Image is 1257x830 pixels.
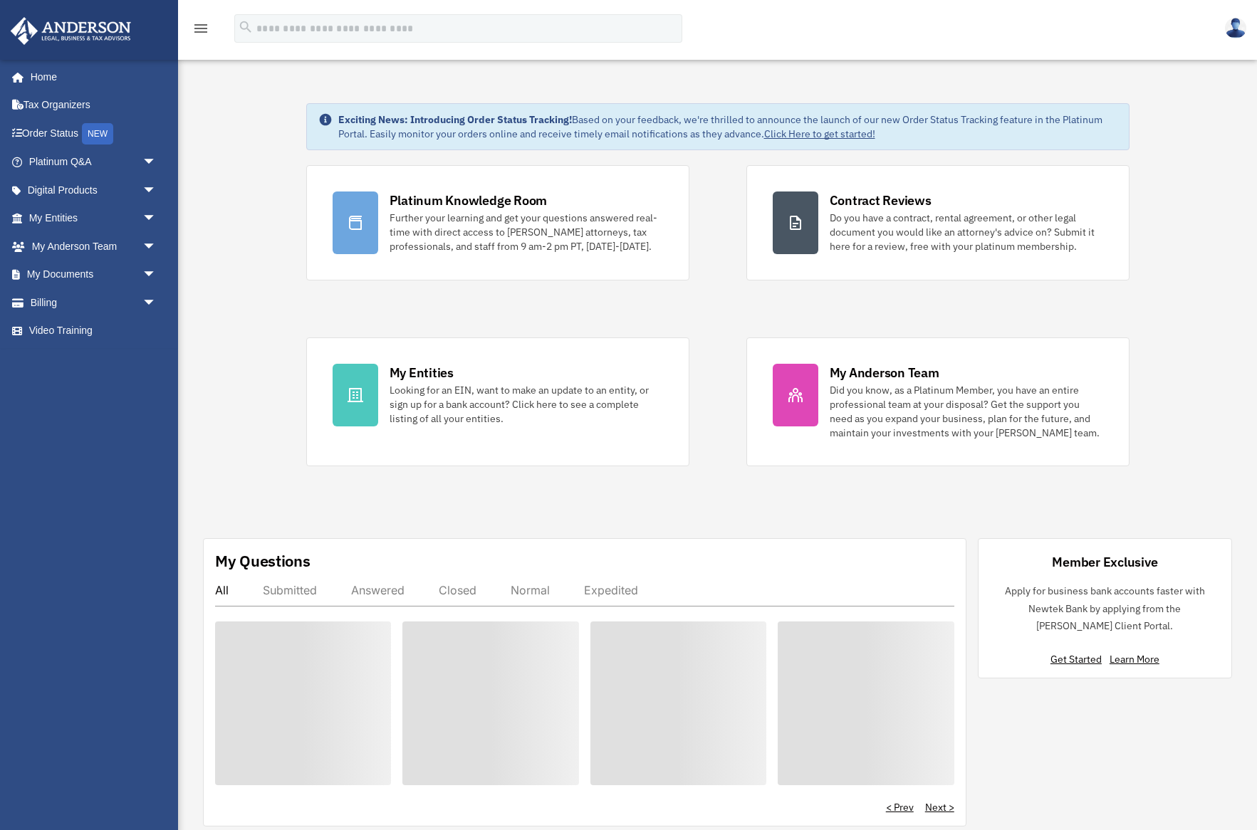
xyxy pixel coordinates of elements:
[82,123,113,145] div: NEW
[263,583,317,597] div: Submitted
[10,204,178,233] a: My Entitiesarrow_drop_down
[306,337,689,466] a: My Entities Looking for an EIN, want to make an update to an entity, or sign up for a bank accoun...
[1225,18,1246,38] img: User Pic
[1052,553,1157,571] div: Member Exclusive
[338,113,572,126] strong: Exciting News: Introducing Order Status Tracking!
[215,583,229,597] div: All
[10,232,178,261] a: My Anderson Teamarrow_drop_down
[142,261,171,290] span: arrow_drop_down
[990,582,1220,635] p: Apply for business bank accounts faster with Newtek Bank by applying from the [PERSON_NAME] Clien...
[1110,653,1159,666] a: Learn More
[390,364,454,382] div: My Entities
[830,191,932,209] div: Contract Reviews
[746,165,1130,280] a: Contract Reviews Do you have a contract, rental agreement, or other legal document you would like...
[351,583,405,597] div: Answered
[6,17,135,45] img: Anderson Advisors Platinum Portal
[10,288,178,317] a: Billingarrow_drop_down
[10,91,178,120] a: Tax Organizers
[10,148,178,177] a: Platinum Q&Aarrow_drop_down
[1050,653,1107,666] a: Get Started
[142,204,171,233] span: arrow_drop_down
[584,583,638,597] div: Expedited
[830,364,939,382] div: My Anderson Team
[830,383,1103,440] div: Did you know, as a Platinum Member, you have an entire professional team at your disposal? Get th...
[390,211,663,253] div: Further your learning and get your questions answered real-time with direct access to [PERSON_NAM...
[338,112,1117,141] div: Based on your feedback, we're thrilled to announce the launch of our new Order Status Tracking fe...
[764,127,875,140] a: Click Here to get started!
[192,25,209,37] a: menu
[142,232,171,261] span: arrow_drop_down
[746,337,1130,466] a: My Anderson Team Did you know, as a Platinum Member, you have an entire professional team at your...
[192,20,209,37] i: menu
[886,800,914,814] a: < Prev
[511,583,550,597] div: Normal
[439,583,476,597] div: Closed
[390,191,548,209] div: Platinum Knowledge Room
[142,148,171,177] span: arrow_drop_down
[390,383,663,426] div: Looking for an EIN, want to make an update to an entity, or sign up for a bank account? Click her...
[306,165,689,280] a: Platinum Knowledge Room Further your learning and get your questions answered real-time with dire...
[142,176,171,205] span: arrow_drop_down
[10,63,171,91] a: Home
[10,119,178,148] a: Order StatusNEW
[10,317,178,345] a: Video Training
[830,211,1103,253] div: Do you have a contract, rental agreement, or other legal document you would like an attorney's ad...
[925,800,954,814] a: Next >
[10,261,178,289] a: My Documentsarrow_drop_down
[142,288,171,317] span: arrow_drop_down
[10,176,178,204] a: Digital Productsarrow_drop_down
[238,19,254,35] i: search
[215,550,311,572] div: My Questions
